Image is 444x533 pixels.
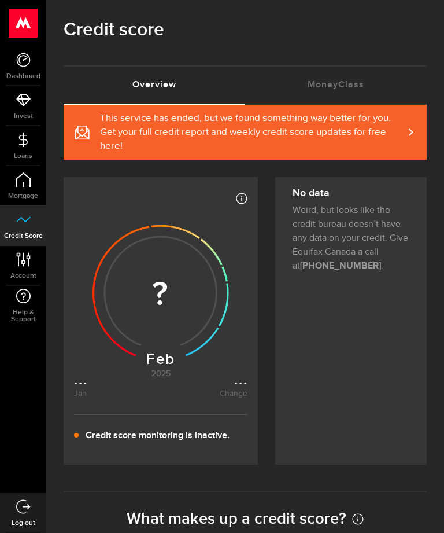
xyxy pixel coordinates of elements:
[9,5,44,39] button: Open LiveChat chat widget
[64,65,427,105] ul: Tabs Navigation
[86,429,230,443] p: Credit score monitoring is inactive.
[293,204,409,273] p: Weird, but looks like the credit bureau doesn’t have any data on your credit. Give Equifax Canada...
[100,112,404,153] span: This service has ended, but we found something way better for you. Get your full credit report an...
[300,262,381,271] strong: [PHONE_NUMBER]
[293,184,409,203] h3: No data
[64,509,427,528] h2: What makes up a credit score?
[64,67,245,104] a: Overview
[64,15,427,45] h1: Credit score
[64,105,427,160] a: This service has ended, but we found something way better for you. Get your full credit report an...
[245,67,427,104] a: MoneyClass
